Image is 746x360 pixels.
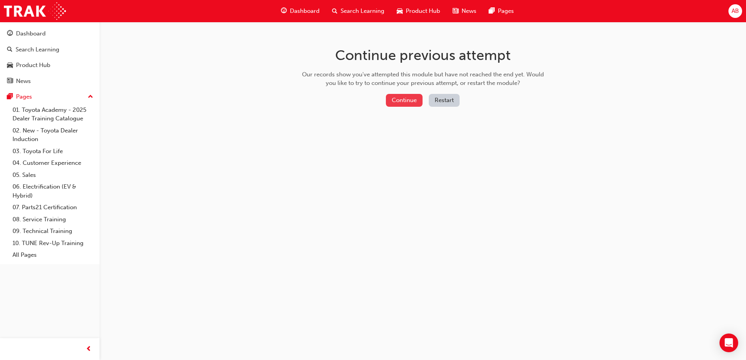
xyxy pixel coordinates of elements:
button: AB [728,4,742,18]
a: 02. New - Toyota Dealer Induction [9,125,96,145]
div: Dashboard [16,29,46,38]
button: Restart [429,94,460,107]
a: 09. Technical Training [9,225,96,237]
h1: Continue previous attempt [299,47,547,64]
button: Continue [386,94,423,107]
a: 10. TUNE Rev-Up Training [9,237,96,249]
button: Pages [3,90,96,104]
span: prev-icon [86,344,92,354]
span: news-icon [7,78,13,85]
span: Pages [498,7,514,16]
a: 05. Sales [9,169,96,181]
span: News [462,7,476,16]
div: Open Intercom Messenger [719,334,738,352]
a: News [3,74,96,88]
span: search-icon [7,46,12,53]
a: 06. Electrification (EV & Hybrid) [9,181,96,201]
span: news-icon [453,6,458,16]
span: pages-icon [489,6,495,16]
a: search-iconSearch Learning [326,3,391,19]
div: Pages [16,92,32,101]
a: guage-iconDashboard [275,3,326,19]
div: News [16,77,31,86]
a: 07. Parts21 Certification [9,201,96,214]
span: search-icon [332,6,337,16]
img: Trak [4,2,66,20]
a: All Pages [9,249,96,261]
span: car-icon [397,6,403,16]
span: pages-icon [7,94,13,101]
a: news-iconNews [446,3,483,19]
a: car-iconProduct Hub [391,3,446,19]
a: pages-iconPages [483,3,520,19]
a: 03. Toyota For Life [9,145,96,157]
span: Dashboard [290,7,320,16]
span: AB [732,7,739,16]
div: Our records show you've attempted this module but have not reached the end yet. Would you like to... [299,70,547,88]
span: Product Hub [406,7,440,16]
a: Dashboard [3,26,96,41]
span: Search Learning [341,7,384,16]
a: Search Learning [3,42,96,57]
span: guage-icon [281,6,287,16]
span: guage-icon [7,30,13,37]
div: Product Hub [16,61,50,70]
button: DashboardSearch LearningProduct HubNews [3,25,96,90]
a: 04. Customer Experience [9,157,96,169]
a: 08. Service Training [9,214,96,226]
div: Search Learning [16,45,59,54]
span: car-icon [7,62,13,69]
a: 01. Toyota Academy - 2025 Dealer Training Catalogue [9,104,96,125]
a: Product Hub [3,58,96,72]
span: up-icon [88,92,93,102]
